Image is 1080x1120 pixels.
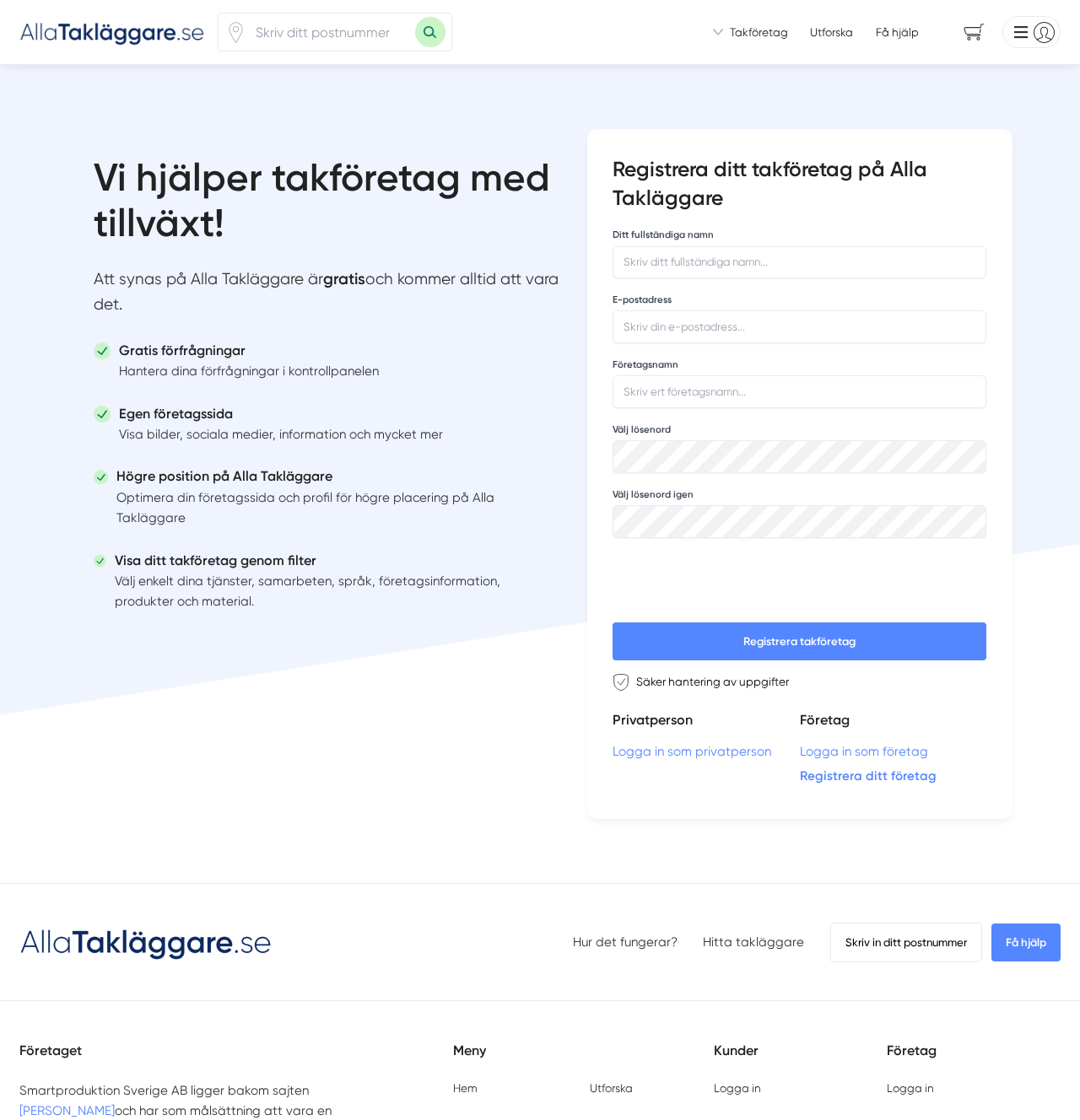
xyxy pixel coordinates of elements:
span: Klicka för att använda din position. [225,22,246,43]
h5: Meny [453,1040,714,1080]
h3: Registrera ditt takföretag på Alla Takläggare [613,155,986,226]
label: E-postadress [613,293,672,306]
svg: Pin / Karta [225,22,246,43]
label: Välj lösenord igen [613,488,694,501]
p: Optimera din företagssida och profil för högre placering på Alla Takläggare [116,487,506,528]
span: Få hjälp [991,923,1061,961]
a: Hur det fungerar? [573,934,678,950]
button: Sök med postnummer [415,17,445,47]
p: Att synas på Alla Takläggare är och kommer alltid att vara det. [94,267,562,325]
h5: Företag [887,1040,1061,1080]
input: Skriv din e-postadress... [613,310,986,342]
h5: Visa ditt takföretag genom filter [115,550,506,572]
strong: gratis [323,269,365,288]
a: Logga in som privatperson [613,744,799,760]
p: Visa bilder, sociala medier, information och mycket mer [119,424,443,444]
span: navigation-cart [952,18,996,47]
button: Registrera takföretag [613,622,986,660]
img: Alla Takläggare [19,18,205,46]
h5: Egen företagssida [119,403,443,425]
h5: Kunder [714,1040,888,1080]
input: Skriv ditt fullständiga namn... [613,246,986,278]
h5: Privatperson [613,709,799,744]
h5: Högre position på Alla Takläggare [116,466,506,487]
label: Företagsnamn [613,358,678,371]
a: Logga in [714,1081,761,1095]
label: Välj lösenord [613,423,671,436]
img: Logotyp Alla Takläggare [19,923,273,961]
input: Skriv ditt postnummer [246,13,415,51]
a: [PERSON_NAME] [19,1103,115,1118]
span: Takföretag [730,24,788,40]
span: Få hjälp [876,24,919,40]
p: Hantera dina förfrågningar i kontrollpanelen [119,361,379,381]
input: Skriv ert företagsnamn... [613,375,986,407]
a: Logga in [887,1081,934,1095]
a: Registrera ditt företag [800,768,986,784]
h5: Företag [800,709,986,744]
h5: Företaget [19,1040,453,1080]
a: Utforska [590,1081,633,1095]
a: Logga in som företag [800,744,986,760]
h5: Gratis förfrågningar [119,340,379,362]
span: Skriv in ditt postnummer [830,923,982,962]
label: Ditt fullständiga namn [613,229,714,241]
div: Säker hantering av uppgifter [613,674,986,691]
p: Välj enkelt dina tjänster, samarbeten, språk, företagsinformation, produkter och material. [115,571,506,611]
a: Hitta takläggare [703,934,804,950]
iframe: reCAPTCHA [613,551,869,617]
h1: Vi hjälper takföretag med tillväxt! [94,155,562,261]
a: Hem [453,1081,478,1095]
a: Utforska [810,24,853,40]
